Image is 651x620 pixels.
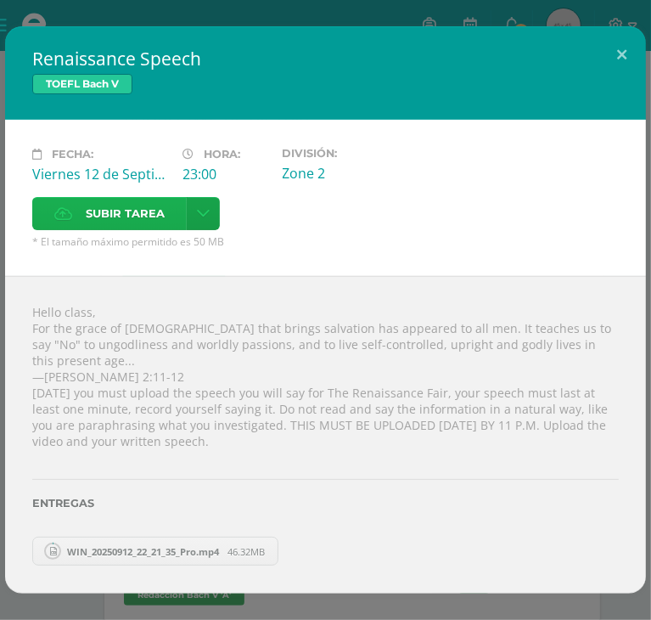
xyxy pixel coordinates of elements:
[227,545,265,558] span: 46.32MB
[32,537,278,566] a: WIN_20250912_22_21_35_Pro.mp4
[32,74,132,94] span: TOEFL Bach V
[52,148,93,161] span: Fecha:
[283,147,419,160] label: División:
[5,276,646,594] div: Hello class, For the grace of [DEMOGRAPHIC_DATA] that brings salvation has appeared to all men. I...
[32,165,169,183] div: Viernes 12 de Septiembre
[32,234,619,249] span: * El tamaño máximo permitido es 50 MB
[598,26,646,84] button: Close (Esc)
[204,148,240,161] span: Hora:
[182,165,269,183] div: 23:00
[283,164,419,183] div: Zone 2
[32,47,619,70] h2: Renaissance Speech
[59,545,227,558] span: WIN_20250912_22_21_35_Pro.mp4
[32,497,619,510] label: Entregas
[86,198,165,229] span: Subir tarea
